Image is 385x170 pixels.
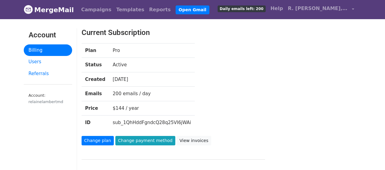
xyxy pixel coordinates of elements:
[115,136,175,145] a: Change payment method
[288,5,349,12] span: R. [PERSON_NAME], MD
[29,31,67,40] h3: Account
[82,101,109,116] th: Price
[82,28,338,37] h3: Current Subscription
[82,58,109,72] th: Status
[29,93,67,105] small: Account:
[109,101,194,116] td: $144 / year
[176,5,209,14] a: Open Gmail
[24,68,72,80] a: Referrals
[109,87,194,101] td: 200 emails / day
[215,2,268,15] a: Daily emails left: 200
[177,136,211,145] a: View invoices
[114,4,147,16] a: Templates
[147,4,173,16] a: Reports
[24,5,33,14] img: MergeMail logo
[268,2,285,15] a: Help
[82,43,109,58] th: Plan
[79,4,114,16] a: Campaigns
[82,87,109,101] th: Emails
[82,72,109,87] th: Created
[109,72,194,87] td: [DATE]
[24,56,72,68] a: Users
[109,43,194,58] td: Pro
[285,2,357,17] a: R. [PERSON_NAME], MD
[24,44,72,56] a: Billing
[24,3,74,16] a: MergeMail
[82,116,109,130] th: ID
[355,141,385,170] iframe: Chat Widget
[109,116,194,130] td: sub_1QhHddFgndcQ28q25VI6jWAi
[109,58,194,72] td: Active
[29,99,67,105] div: relainelambertmd
[218,5,266,12] span: Daily emails left: 200
[82,136,114,145] a: Change plan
